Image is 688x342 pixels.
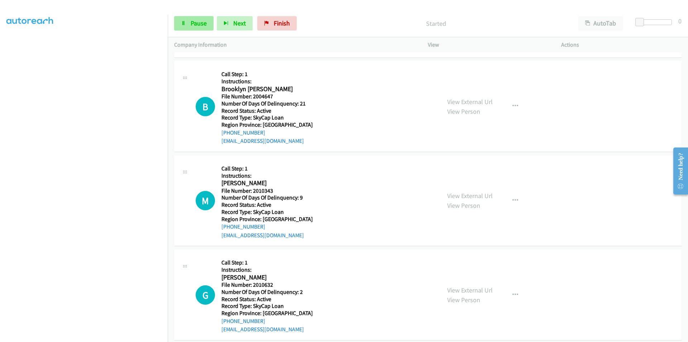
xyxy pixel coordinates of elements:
[221,93,313,100] h5: File Number: 2004647
[233,19,246,27] span: Next
[196,97,215,116] h1: B
[447,201,480,210] a: View Person
[221,259,313,266] h5: Call Step: 1
[221,273,313,282] h2: [PERSON_NAME]
[428,41,548,49] p: View
[221,266,313,273] h5: Instructions:
[678,16,682,26] div: 0
[447,98,493,106] a: View External Url
[221,137,304,144] a: [EMAIL_ADDRESS][DOMAIN_NAME]
[196,97,215,116] div: The call is yet to be attempted
[191,19,207,27] span: Pause
[578,16,623,31] button: AutoTab
[196,285,215,305] div: The call is yet to be attempted
[221,310,313,317] h5: Region Province: [GEOGRAPHIC_DATA]
[221,172,313,179] h5: Instructions:
[221,85,313,93] h2: Brooklyn [PERSON_NAME]
[196,285,215,305] h1: G
[221,326,304,333] a: [EMAIL_ADDRESS][DOMAIN_NAME]
[221,296,313,303] h5: Record Status: Active
[447,107,480,116] a: View Person
[221,216,313,223] h5: Region Province: [GEOGRAPHIC_DATA]
[667,142,688,200] iframe: Resource Center
[221,107,313,114] h5: Record Status: Active
[174,41,415,49] p: Company Information
[639,19,672,25] div: Delay between calls (in seconds)
[217,16,253,31] button: Next
[221,129,265,136] a: [PHONE_NUMBER]
[221,179,313,187] h2: [PERSON_NAME]
[221,289,313,296] h5: Number Of Days Of Delinquency: 2
[221,281,313,289] h5: File Number: 2010632
[221,187,313,195] h5: File Number: 2010343
[221,209,313,216] h5: Record Type: SkyCap Loan
[221,121,313,128] h5: Region Province: [GEOGRAPHIC_DATA]
[447,296,480,304] a: View Person
[221,71,313,78] h5: Call Step: 1
[196,191,215,210] h1: M
[274,19,290,27] span: Finish
[221,165,313,172] h5: Call Step: 1
[306,19,565,28] p: Started
[174,16,214,31] a: Pause
[257,16,297,31] a: Finish
[221,78,313,85] h5: Instructions:
[221,223,265,230] a: [PHONE_NUMBER]
[221,100,313,107] h5: Number Of Days Of Delinquency: 21
[561,41,682,49] p: Actions
[447,286,493,294] a: View External Url
[221,303,313,310] h5: Record Type: SkyCap Loan
[221,194,313,201] h5: Number Of Days Of Delinquency: 9
[221,114,313,121] h5: Record Type: SkyCap Loan
[221,201,313,209] h5: Record Status: Active
[221,232,304,239] a: [EMAIL_ADDRESS][DOMAIN_NAME]
[447,192,493,200] a: View External Url
[221,318,265,324] a: [PHONE_NUMBER]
